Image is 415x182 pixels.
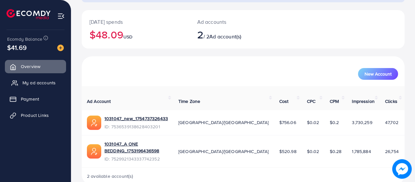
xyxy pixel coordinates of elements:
span: Payment [21,96,39,102]
span: Impression [352,98,375,105]
span: $0.02 [307,148,319,155]
span: [GEOGRAPHIC_DATA]/[GEOGRAPHIC_DATA] [178,148,269,155]
span: Ad Account [87,98,111,105]
span: Ecomdy Balance [7,36,42,42]
span: 2 [197,27,203,42]
h2: $48.09 [90,28,182,41]
img: image [392,159,412,179]
span: $0.02 [307,119,319,126]
img: logo [7,9,50,19]
span: CPC [307,98,315,105]
span: 2 available account(s) [87,173,133,179]
span: Clicks [385,98,397,105]
img: image [57,45,64,51]
a: 1031047_A ONE BEDDING_1753196436598 [104,141,168,154]
span: Product Links [21,112,49,119]
span: Overview [21,63,40,70]
img: ic-ads-acc.e4c84228.svg [87,144,101,159]
button: New Account [358,68,398,80]
span: $756.06 [279,119,296,126]
span: ID: 7536539138628403201 [104,123,168,130]
span: 47,702 [385,119,398,126]
span: Ad account(s) [209,33,241,40]
a: Payment [5,92,66,105]
span: $0.2 [330,119,339,126]
a: 1031047_new_1754737326433 [104,115,168,122]
span: 26,754 [385,148,399,155]
span: $0.28 [330,148,342,155]
span: 1,785,884 [352,148,371,155]
span: My ad accounts [22,79,56,86]
span: CPM [330,98,339,105]
a: Overview [5,60,66,73]
a: My ad accounts [5,76,66,89]
h2: / 2 [197,28,262,41]
span: USD [123,34,132,40]
span: New Account [365,72,392,76]
span: ID: 7529921343337742352 [104,156,168,162]
p: Ad accounts [197,18,262,26]
a: Product Links [5,109,66,122]
img: menu [57,12,65,20]
span: $41.69 [7,43,27,52]
span: [GEOGRAPHIC_DATA]/[GEOGRAPHIC_DATA] [178,119,269,126]
img: ic-ads-acc.e4c84228.svg [87,116,101,130]
span: Cost [279,98,289,105]
span: $520.98 [279,148,297,155]
span: 3,730,259 [352,119,372,126]
span: Time Zone [178,98,200,105]
p: [DATE] spends [90,18,182,26]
